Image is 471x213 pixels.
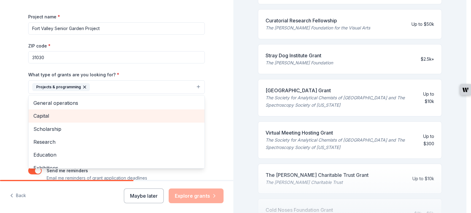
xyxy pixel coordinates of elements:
span: Education [33,151,200,159]
div: Projects & programming [32,83,90,91]
button: Projects & programming [28,80,205,94]
span: General operations [33,99,200,107]
div: Projects & programming [28,95,205,169]
span: Capital [33,112,200,120]
span: Scholarship [33,125,200,133]
span: Exhibitions [33,164,200,172]
span: Research [33,138,200,146]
